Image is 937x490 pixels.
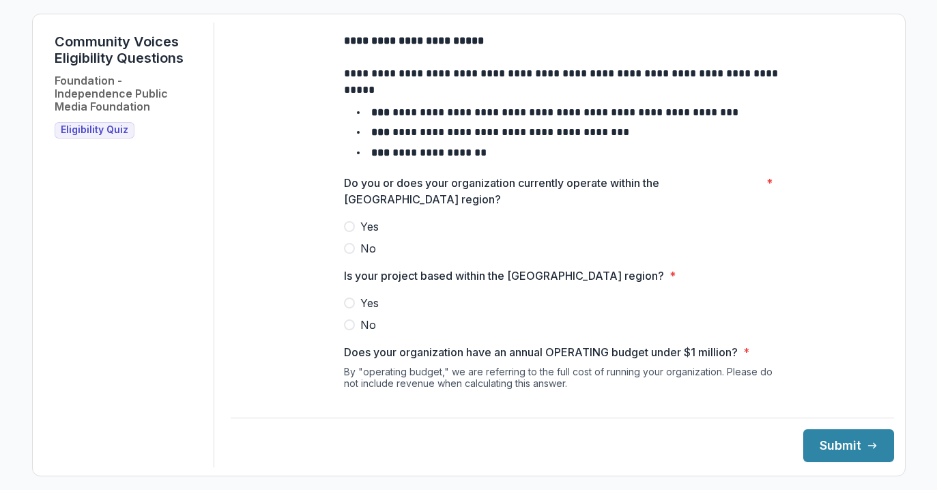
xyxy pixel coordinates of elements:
h1: Community Voices Eligibility Questions [55,33,203,66]
div: By "operating budget," we are referring to the full cost of running your organization. Please do ... [344,366,781,429]
span: No [360,240,376,257]
span: No [360,317,376,333]
span: Eligibility Quiz [61,124,128,136]
h2: Foundation - Independence Public Media Foundation [55,74,203,114]
p: Does your organization have an annual OPERATING budget under $1 million? [344,344,738,360]
p: Is your project based within the [GEOGRAPHIC_DATA] region? [344,268,664,284]
span: Yes [360,218,379,235]
button: Submit [803,429,894,462]
span: Yes [360,295,379,311]
p: Do you or does your organization currently operate within the [GEOGRAPHIC_DATA] region? [344,175,761,207]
